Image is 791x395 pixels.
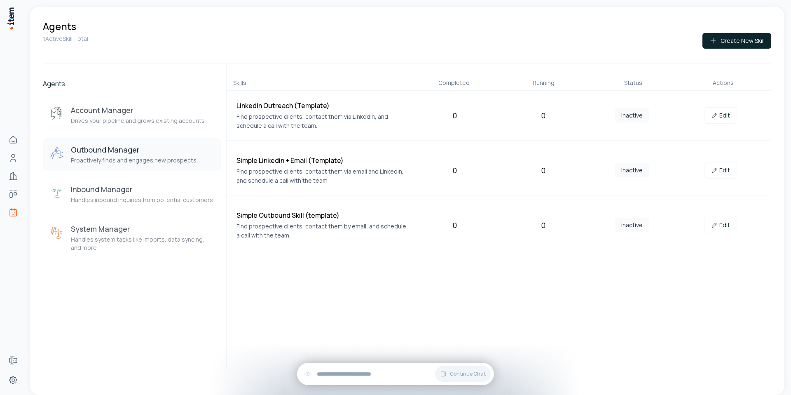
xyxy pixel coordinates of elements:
a: Forms [5,352,21,369]
div: Completed [412,79,496,87]
h2: Agents [43,79,221,89]
img: Account Manager [49,107,64,122]
h3: Outbound Manager [71,145,197,155]
h1: Agents [43,20,76,33]
div: Continue Chat [297,363,494,385]
a: Edit [704,107,737,124]
button: Inbound ManagerInbound ManagerHandles inbound inquiries from potential customers [43,178,221,211]
span: inactive [615,108,649,122]
a: Deals [5,186,21,202]
span: inactive [615,218,649,232]
p: Find prospective clients, contact them via LinkedIn, and schedule a call with the team. [236,112,407,130]
a: People [5,150,21,166]
img: Inbound Manager [49,186,64,201]
div: 0 [502,165,584,176]
div: Skills [233,79,406,87]
img: System Manager [49,226,64,240]
button: Continue Chat [435,366,491,382]
p: Proactively finds and engages new prospects [71,156,197,165]
button: Account ManagerAccount ManagerDrives your pipeline and grows existing accounts [43,99,221,132]
a: Edit [704,217,737,233]
a: Companies [5,168,21,184]
h3: Inbound Manager [71,184,213,194]
h4: Simple Linkedin + Email (Template) [236,155,407,165]
div: 0 [414,165,496,176]
div: 0 [414,219,496,231]
p: Handles system tasks like imports, data syncing, and more [71,235,215,252]
a: Settings [5,372,21,388]
a: Home [5,132,21,148]
p: Find prospective clients, contact them by email, and schedule a call with the team. [236,222,407,240]
h4: Linkedin Outreach (Template) [236,101,407,111]
button: Create New Skill [702,33,771,49]
p: Drives your pipeline and grows existing accounts [71,117,205,125]
img: Outbound Manager [49,146,64,161]
div: Status [592,79,675,87]
p: Find prospective clients, contact them via email and LinkedIn, and schedule a call with the team [236,167,407,185]
div: 0 [414,110,496,121]
p: 1 Active Skill Total [43,35,88,43]
div: 0 [502,110,584,121]
h4: Simple Outbound Skill (template) [236,210,407,220]
button: Outbound ManagerOutbound ManagerProactively finds and engages new prospects [43,138,221,171]
div: Running [502,79,585,87]
a: Agents [5,204,21,221]
div: 0 [502,219,584,231]
a: Edit [704,162,737,179]
h3: System Manager [71,224,215,234]
h3: Account Manager [71,105,205,115]
img: Item Brain Logo [7,7,15,30]
button: System ManagerSystem ManagerHandles system tasks like imports, data syncing, and more [43,217,221,259]
span: Continue Chat [450,371,486,377]
p: Handles inbound inquiries from potential customers [71,196,213,204]
span: inactive [615,163,649,177]
div: Actions [681,79,765,87]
